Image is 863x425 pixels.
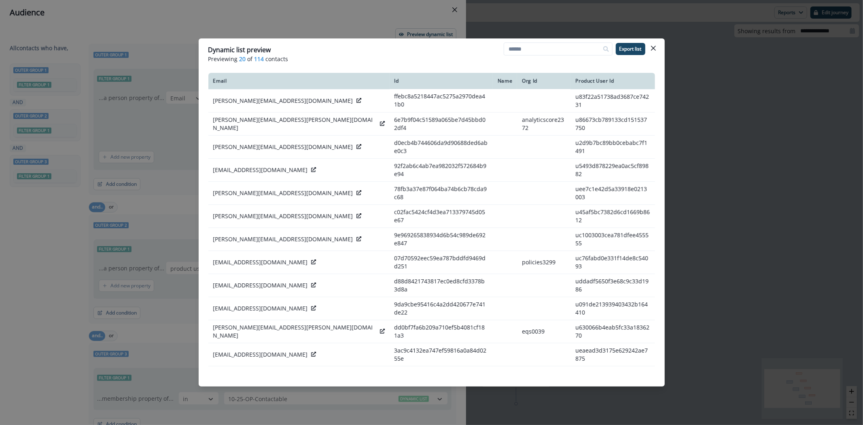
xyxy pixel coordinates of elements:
p: [EMAIL_ADDRESS][DOMAIN_NAME] [213,258,308,266]
p: [EMAIL_ADDRESS][DOMAIN_NAME] [213,281,308,289]
td: u630066b4eab5fc33a1836270 [570,320,655,343]
p: [EMAIL_ADDRESS][DOMAIN_NAME] [213,166,308,174]
td: u091de213939403432b164410 [570,297,655,320]
td: 92f2ab6c4ab7ea982032f572684b9e94 [390,158,493,181]
td: analyticscore2372 [517,112,570,135]
td: u83f22a51738ad3687ce74231 [570,89,655,112]
td: ffebc8a5218447ac5275a2970dea41b0 [390,89,493,112]
p: [PERSON_NAME][EMAIL_ADDRESS][DOMAIN_NAME] [213,235,353,243]
span: 114 [254,55,264,63]
div: Email [213,78,385,84]
td: 9da9cbe95416c4a2dd420677e741de22 [390,297,493,320]
td: 78fb3a37e87f064ba74b6cb78cda9c68 [390,181,493,204]
td: 3ac9c4132ea747ef59816a0a84d0255e [390,343,493,366]
td: efccd3cc597e93ec8ed269309ceb1b6f [390,366,493,389]
p: Previewing of contacts [208,55,655,63]
td: u45af5bc7382d6cd1669b8612 [570,204,655,227]
p: [EMAIL_ADDRESS][DOMAIN_NAME] [213,351,308,359]
div: Product User Id [575,78,650,84]
p: [PERSON_NAME][EMAIL_ADDRESS][DOMAIN_NAME] [213,143,353,151]
td: d88d8421743817ec0ed8cfd3378b3d8a [390,274,493,297]
span: 20 [240,55,246,63]
p: [PERSON_NAME][EMAIL_ADDRESS][DOMAIN_NAME] [213,189,353,197]
p: [PERSON_NAME][EMAIL_ADDRESS][DOMAIN_NAME] [213,97,353,105]
td: uc1003003cea781dfee455555 [570,227,655,251]
td: 07d70592eec59ea787bddfd9469dd251 [390,251,493,274]
button: Export list [616,43,645,55]
td: ub143628c346eee93d53f9561 [570,366,655,389]
div: Name [498,78,512,84]
td: eqs0039 [517,320,570,343]
button: Close [647,42,660,55]
td: d0ecb4b744606da9d90688ded6abe0c3 [390,135,493,158]
td: u2d9b7bc89bb0cebabc7f1491 [570,135,655,158]
td: policies3299 [517,251,570,274]
p: [PERSON_NAME][EMAIL_ADDRESS][PERSON_NAME][DOMAIN_NAME] [213,323,377,340]
p: [PERSON_NAME][EMAIL_ADDRESS][PERSON_NAME][DOMAIN_NAME] [213,116,377,132]
td: c02fac5424cf4d3ea713379745d05e67 [390,204,493,227]
td: uc76fabd0e331f14de8c54093 [570,251,655,274]
p: Export list [619,46,642,52]
td: 6e7b9f04c51589a065be7d45bbd02df4 [390,112,493,135]
p: [PERSON_NAME][EMAIL_ADDRESS][DOMAIN_NAME] [213,212,353,220]
td: ueaead3d3175e629242ae7875 [570,343,655,366]
td: uee7c1e42d5a33918e0213003 [570,181,655,204]
td: uddadf5650f3e68c9c33d1986 [570,274,655,297]
p: Dynamic list preview [208,45,271,55]
td: u86673cb789133cd151537750 [570,112,655,135]
td: 9e969265838934d6b54c989de692e847 [390,227,493,251]
td: u5493d878229ea0ac5cf89882 [570,158,655,181]
div: Org Id [522,78,566,84]
div: Id [394,78,488,84]
p: [EMAIL_ADDRESS][DOMAIN_NAME] [213,304,308,312]
td: dd0bf7fa6b209a710ef5b4081cf181a3 [390,320,493,343]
